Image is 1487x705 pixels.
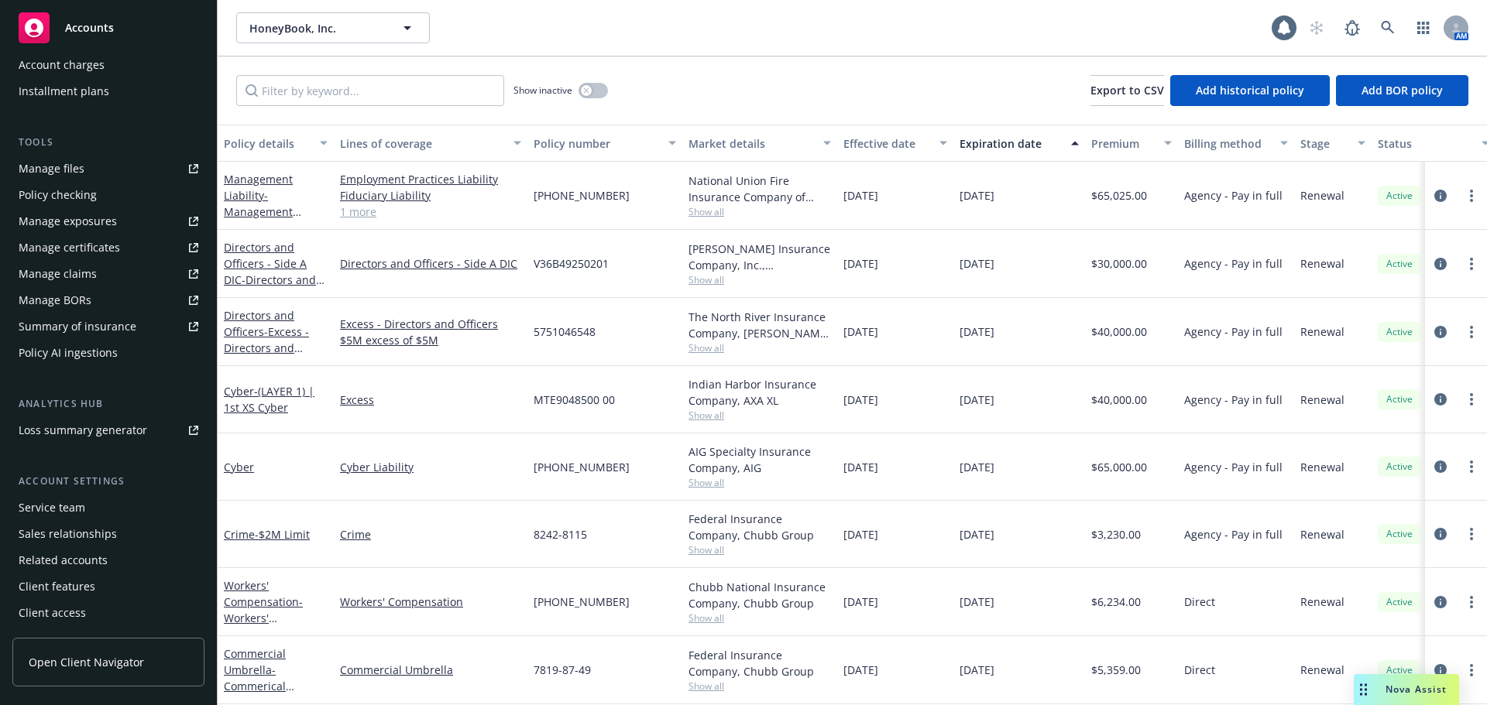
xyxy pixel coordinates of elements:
span: Active [1384,663,1415,677]
a: Loss summary generator [12,418,204,443]
span: Active [1384,189,1415,203]
span: $65,025.00 [1091,187,1147,204]
span: [DATE] [843,392,878,408]
a: Directors and Officers - Side A DIC [224,240,328,303]
a: circleInformation [1431,255,1450,273]
button: Lines of coverage [334,125,527,162]
span: [DATE] [960,459,994,475]
span: Open Client Navigator [29,654,144,670]
a: circleInformation [1431,457,1450,476]
span: Show all [689,679,831,693]
span: $65,000.00 [1091,459,1147,475]
button: Effective date [837,125,953,162]
span: Add BOR policy [1362,83,1443,98]
div: Service team [19,495,85,520]
span: [DATE] [960,255,994,272]
a: Sales relationships [12,522,204,546]
div: Summary of insurance [19,314,136,339]
a: Switch app [1408,12,1439,43]
span: 8242-8115 [534,526,587,542]
span: Active [1384,257,1415,271]
a: Accounts [12,6,204,50]
span: $30,000.00 [1091,255,1147,272]
span: Show inactive [513,84,572,97]
span: [DATE] [960,187,994,204]
div: Federal Insurance Company, Chubb Group [689,511,831,543]
button: Add BOR policy [1336,75,1468,106]
span: Accounts [65,22,114,34]
span: [DATE] [960,526,994,542]
a: more [1462,593,1481,611]
button: Premium [1085,125,1178,162]
span: [PHONE_NUMBER] [534,187,630,204]
span: Export to CSV [1090,83,1164,98]
div: Billing method [1184,135,1271,152]
a: more [1462,525,1481,543]
span: Show all [689,341,831,354]
div: The North River Insurance Company, [PERSON_NAME] & [PERSON_NAME] ([GEOGRAPHIC_DATA]), CRC Group [689,309,831,341]
div: Manage claims [19,262,97,286]
a: Directors and Officers [224,308,327,388]
span: - (LAYER 1) | 1st XS Cyber [224,384,314,415]
div: Account settings [12,474,204,489]
span: [DATE] [960,323,994,340]
a: Start snowing [1301,12,1332,43]
span: Renewal [1300,392,1344,408]
span: 7819-87-49 [534,662,591,678]
div: AIG Specialty Insurance Company, AIG [689,443,831,476]
a: Manage certificates [12,235,204,260]
button: Stage [1294,125,1372,162]
div: Premium [1091,135,1155,152]
span: $3,230.00 [1091,526,1141,542]
a: Service team [12,495,204,520]
a: circleInformation [1431,390,1450,409]
div: Policy checking [19,183,97,207]
span: Show all [689,543,831,556]
span: [DATE] [843,187,878,204]
button: Policy details [218,125,334,162]
span: Show all [689,611,831,625]
div: Policy details [224,135,311,152]
button: Nova Assist [1354,674,1459,705]
a: more [1462,390,1481,409]
a: 1 more [340,204,521,220]
span: [DATE] [960,392,994,408]
a: more [1462,187,1481,205]
a: Manage BORs [12,288,204,313]
div: Chubb National Insurance Company, Chubb Group [689,579,831,611]
div: Lines of coverage [340,135,504,152]
a: circleInformation [1431,661,1450,679]
span: - $2M Limit [255,527,310,542]
div: Manage BORs [19,288,91,313]
a: Search [1372,12,1403,43]
span: [PHONE_NUMBER] [534,594,630,610]
div: Tools [12,135,204,150]
span: Agency - Pay in full [1184,255,1283,272]
a: Crime [224,527,310,542]
span: $6,234.00 [1091,594,1141,610]
div: Policy AI ingestions [19,341,118,365]
div: Federal Insurance Company, Chubb Group [689,647,831,679]
span: [DATE] [843,255,878,272]
span: [DATE] [960,594,994,610]
div: Status [1378,135,1472,152]
div: Market details [689,135,814,152]
button: Expiration date [953,125,1085,162]
a: Cyber [224,460,254,474]
span: [DATE] [960,662,994,678]
span: Active [1384,460,1415,474]
span: Direct [1184,594,1215,610]
span: - Excess - Directors and Officers $5M excess of $5M [224,324,327,388]
span: Active [1384,527,1415,541]
span: Agency - Pay in full [1184,187,1283,204]
span: Agency - Pay in full [1184,392,1283,408]
a: Excess [340,392,521,408]
div: Indian Harbor Insurance Company, AXA XL [689,376,831,409]
span: Direct [1184,662,1215,678]
a: more [1462,661,1481,679]
a: Crime [340,526,521,542]
div: [PERSON_NAME] Insurance Company, Inc., [PERSON_NAME] Group, CRC Group [689,241,831,273]
span: [DATE] [843,662,878,678]
div: National Union Fire Insurance Company of [GEOGRAPHIC_DATA], [GEOGRAPHIC_DATA], AIG [689,173,831,205]
a: Fiduciary Liability [340,187,521,204]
